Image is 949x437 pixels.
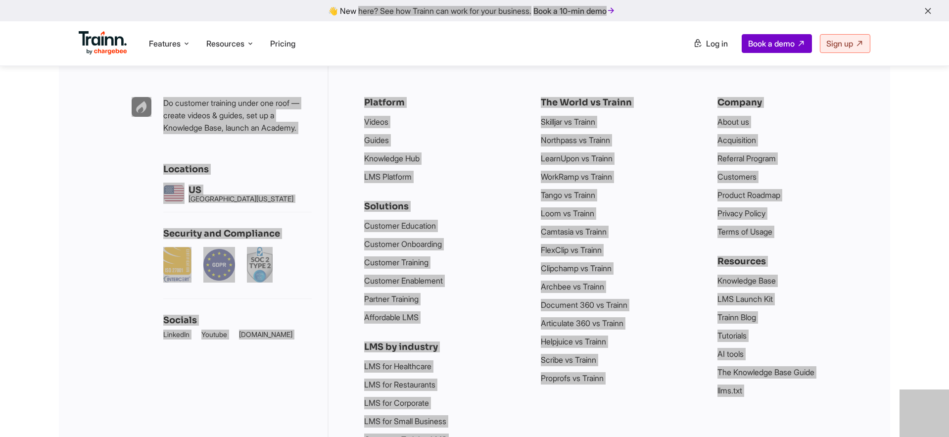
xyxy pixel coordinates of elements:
[364,416,446,426] a: LMS for Small Business
[717,153,776,163] a: Referral Program
[189,185,293,195] h6: US
[201,330,227,340] a: Youtube
[189,195,293,202] p: [GEOGRAPHIC_DATA][US_STATE]
[206,38,244,49] span: Resources
[364,135,389,145] a: Guides
[541,337,606,346] a: Helpjuice vs Trainn
[748,39,795,49] span: Book a demo
[742,34,812,53] a: Book a demo
[364,398,429,408] a: LMS for Corporate
[364,117,388,127] a: Videos
[717,208,765,218] a: Privacy Policy
[717,386,742,395] a: llms.txt
[6,6,943,15] div: 👋 New here? See how Trainn can work for your business.
[541,190,595,200] a: Tango vs Trainn
[826,39,853,49] span: Sign up
[163,97,312,134] p: Do customer training under one roof — create videos & guides, set up a Knowledge Base, launch an ...
[717,294,773,304] a: LMS Launch Kit
[163,183,185,204] img: us headquarters
[717,227,772,237] a: Terms of Usage
[270,39,295,49] a: Pricing
[541,117,595,127] a: Skilljar vs Trainn
[79,31,127,55] img: Trainn Logo
[203,247,235,283] img: GDPR.png
[541,208,594,218] a: Loom vs Trainn
[149,38,181,49] span: Features
[541,355,596,365] a: Scribe vs Trainn
[541,97,698,108] h6: The World vs Trainn
[364,201,521,212] h6: Solutions
[163,164,312,175] h6: Locations
[364,341,521,352] h6: LMS by industry
[531,4,617,18] a: Book a 10-min demo
[364,257,428,267] a: Customer Training
[541,153,613,163] a: LearnUpon vs Trainn
[364,239,442,249] a: Customer Onboarding
[717,97,874,108] h6: Company
[717,256,874,267] h6: Resources
[717,172,757,182] a: Customers
[364,361,431,371] a: LMS for Healthcare
[239,330,292,340] a: [DOMAIN_NAME]
[687,35,734,52] a: Log in
[364,172,412,182] a: LMS Platform
[900,389,949,437] iframe: Chat Widget
[364,276,443,286] a: Customer Enablement
[717,117,749,127] a: About us
[541,135,610,145] a: Northpass vs Trainn
[247,247,273,283] img: soc2
[364,97,521,108] h6: Platform
[541,227,607,237] a: Camtasia vs Trainn
[820,34,870,53] a: Sign up
[717,276,776,286] a: Knowledge Base
[541,172,612,182] a: WorkRamp vs Trainn
[541,373,604,383] a: Proprofs vs Trainn
[717,190,780,200] a: Product Roadmap
[163,228,312,239] h6: Security and Compliance
[163,315,312,326] h6: Socials
[541,300,627,310] a: Document 360 vs Trainn
[364,294,419,304] a: Partner Training
[163,247,191,283] img: ISO
[364,380,435,389] a: LMS for Restaurants
[364,153,420,163] a: Knowledge Hub
[706,39,728,49] span: Log in
[364,221,436,231] a: Customer Education
[364,312,419,322] a: Affordable LMS
[717,367,814,377] a: The Knowledge Base Guide
[132,97,151,117] img: Trainn | everything under one roof
[717,349,744,359] a: AI tools
[717,135,756,145] a: Acquisition
[717,312,756,322] a: Trainn Blog
[541,282,604,291] a: Archbee vs Trainn
[717,331,747,340] a: Tutorials
[163,330,190,340] a: LinkedIn
[541,245,602,255] a: FlexClip vs Trainn
[541,318,623,328] a: Articulate 360 vs Trainn
[541,263,612,273] a: Clipchamp vs Trainn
